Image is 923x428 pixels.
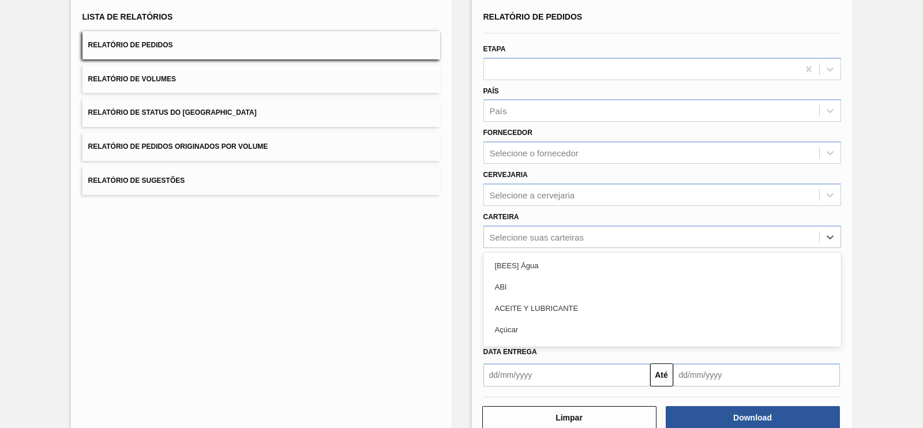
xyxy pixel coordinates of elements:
div: Açúcar [483,319,841,340]
span: Lista de Relatórios [82,12,173,21]
span: Relatório de Volumes [88,75,176,83]
button: Relatório de Pedidos Originados por Volume [82,133,440,161]
button: Relatório de Status do [GEOGRAPHIC_DATA] [82,99,440,127]
span: Relatório de Pedidos [88,41,173,49]
div: ABI [483,276,841,298]
span: Relatório de Pedidos Originados por Volume [88,142,268,151]
button: Relatório de Volumes [82,65,440,93]
div: Selecione o fornecedor [490,148,579,158]
input: dd/mm/yyyy [483,363,650,386]
label: Etapa [483,45,506,53]
div: Selecione suas carteiras [490,232,584,242]
label: Carteira [483,213,519,221]
label: País [483,87,499,95]
div: [BEES] Água [483,255,841,276]
span: Relatório de Sugestões [88,177,185,185]
button: Relatório de Pedidos [82,31,440,59]
div: Açúcar Líquido [483,340,841,362]
span: Data entrega [483,348,537,356]
div: País [490,106,507,116]
label: Fornecedor [483,129,532,137]
button: Até [650,363,673,386]
input: dd/mm/yyyy [673,363,840,386]
span: Relatório de Pedidos [483,12,583,21]
div: Selecione a cervejaria [490,190,575,200]
button: Relatório de Sugestões [82,167,440,195]
div: ACEITE Y LUBRICANTE [483,298,841,319]
span: Relatório de Status do [GEOGRAPHIC_DATA] [88,108,257,117]
label: Cervejaria [483,171,528,179]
